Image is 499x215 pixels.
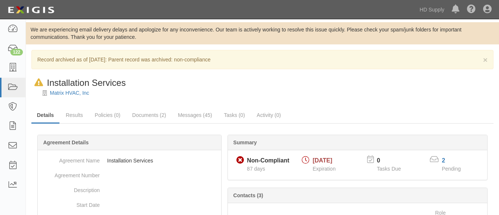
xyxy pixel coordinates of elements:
[251,108,286,122] a: Activity (0)
[377,166,401,172] span: Tasks Due
[172,108,218,122] a: Messages (45)
[467,5,476,14] i: Help Center - Complianz
[233,192,263,198] b: Contacts (3)
[233,140,257,145] b: Summary
[218,108,250,122] a: Tasks (0)
[41,183,100,194] dt: Description
[416,2,448,17] a: HD Supply
[442,166,461,172] span: Pending
[41,153,218,168] dd: Installation Services
[43,140,89,145] b: Agreement Details
[247,166,265,172] span: Since 06/01/2025
[41,153,100,164] dt: Agreement Name
[10,49,23,56] div: 122
[47,78,126,88] span: Installation Services
[312,157,332,164] span: [DATE]
[483,56,488,64] button: Close
[37,56,488,63] p: Record archived as of [DATE]: Parent record was archived: non-compliance
[89,108,126,122] a: Policies (0)
[41,198,100,209] dt: Start Date
[377,157,410,165] p: 0
[31,108,59,124] a: Details
[34,79,43,87] i: In Default since 06/22/2025
[50,90,89,96] a: Matrix HVAC, Inc
[26,26,499,41] div: We are experiencing email delivery delays and apologize for any inconvenience. Our team is active...
[41,168,100,179] dt: Agreement Number
[247,157,290,165] div: Non-Compliant
[6,3,57,17] img: logo-5460c22ac91f19d4615b14bd174203de0afe785f0fc80cf4dbbc73dc1793850b.png
[31,77,126,89] div: Installation Services
[236,157,244,164] i: Non-Compliant
[483,56,488,64] span: ×
[442,157,445,164] a: 2
[312,166,335,172] span: Expiration
[127,108,172,122] a: Documents (2)
[60,108,89,122] a: Results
